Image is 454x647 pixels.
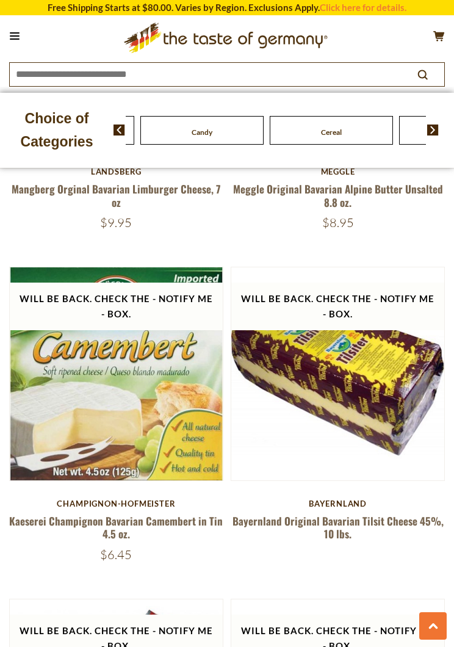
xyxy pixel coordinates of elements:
span: $8.95 [322,215,354,230]
a: Mangberg Orginal Bavarian Limburger Cheese, 7 oz [12,181,220,209]
div: Meggle [231,167,445,176]
a: Meggle Original Bavarian Alpine Butter Unsalted 8.8 oz. [233,181,443,209]
a: Click here for details. [320,2,406,13]
a: Cereal [321,128,342,137]
div: Champignon-Hofmeister [9,499,223,508]
div: Landsberg [9,167,223,176]
a: Candy [192,128,212,137]
img: Bayernland Original Bavarian Tilsit Cheese 45%, 10 lbs. [231,267,444,480]
span: $6.45 [100,547,132,562]
span: $9.95 [100,215,132,230]
img: next arrow [427,125,439,136]
span: Will be back. Check the - Notify Me - Box. [241,293,434,319]
img: Kaeserei Champignon Bavarian Camembert in Tin 4.5 oz. [10,267,223,480]
span: Will be back. Check the - Notify Me - Box. [20,293,213,319]
a: Kaeserei Champignon Bavarian Camembert in Tin 4.5 oz. [9,513,223,541]
div: Bayernland [231,499,445,508]
img: previous arrow [113,125,125,136]
a: Bayernland Original Bavarian Tilsit Cheese 45%, 10 lbs. [232,513,444,541]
